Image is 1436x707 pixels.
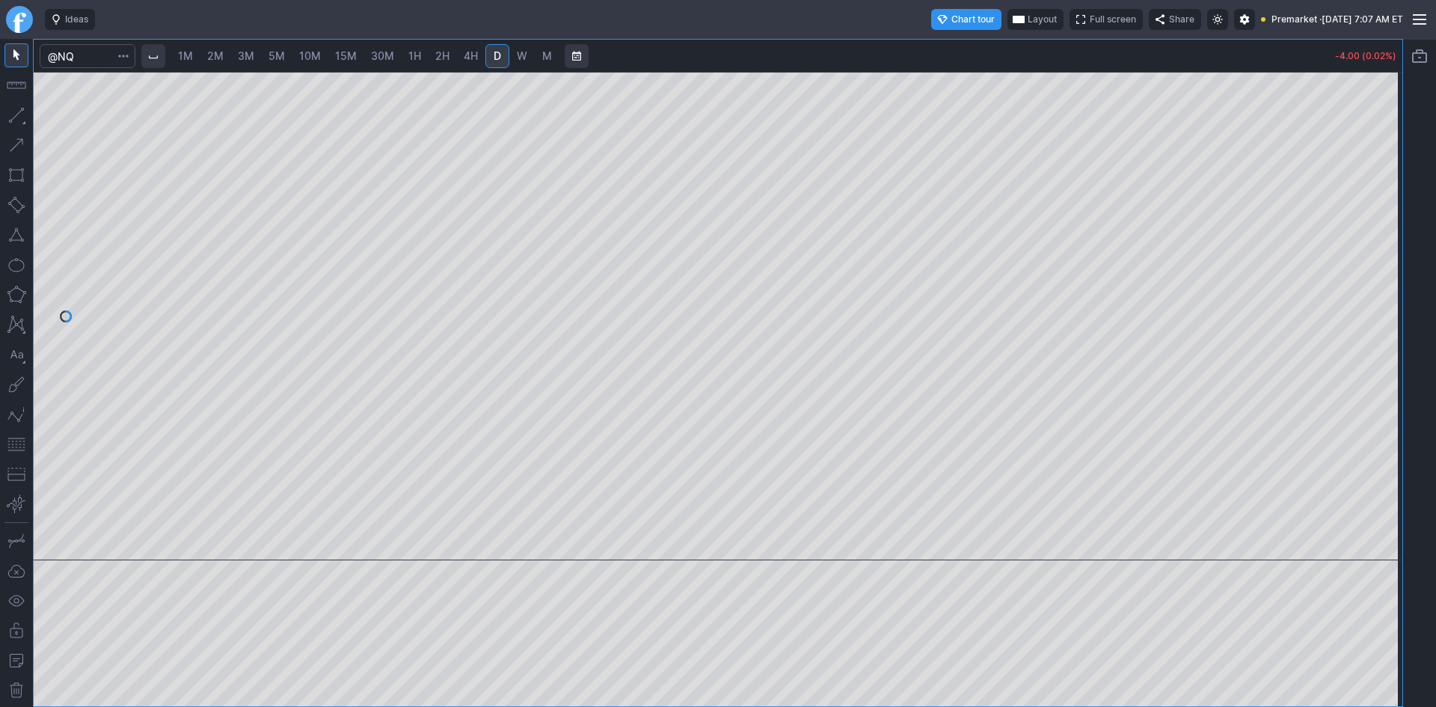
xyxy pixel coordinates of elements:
button: Toggle light mode [1207,9,1228,30]
button: Remove all drawings [4,679,28,703]
button: Text [4,343,28,367]
button: Fibonacci retracements [4,432,28,456]
button: Brush [4,373,28,397]
button: Anchored VWAP [4,492,28,516]
button: Settings [1234,9,1255,30]
button: Layout [1007,9,1064,30]
button: Portfolio watchlist [1408,44,1432,68]
button: Ideas [45,9,95,30]
button: Mouse [4,43,28,67]
button: Drawing mode: Single [4,529,28,553]
span: [DATE] 7:07 AM ET [1322,12,1403,27]
button: Chart tour [931,9,1001,30]
button: Rectangle [4,163,28,187]
button: Rotated rectangle [4,193,28,217]
button: Elliott waves [4,403,28,426]
span: Chart tour [951,12,995,27]
button: Arrow [4,133,28,157]
button: Line [4,103,28,127]
a: Finviz.com [6,6,33,33]
button: Hide drawings [4,589,28,613]
span: Premarket · [1271,12,1322,27]
button: Triangle [4,223,28,247]
span: Full screen [1090,12,1136,27]
button: Share [1149,9,1201,30]
button: Ellipse [4,253,28,277]
span: Ideas [65,12,88,27]
button: Polygon [4,283,28,307]
button: XABCD [4,313,28,337]
button: Add note [4,649,28,673]
button: Position [4,462,28,486]
button: Full screen [1070,9,1143,30]
button: Drawings autosave: Off [4,559,28,583]
span: Share [1169,12,1194,27]
button: Measure [4,73,28,97]
span: Layout [1028,12,1057,27]
button: Lock drawings [4,619,28,643]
